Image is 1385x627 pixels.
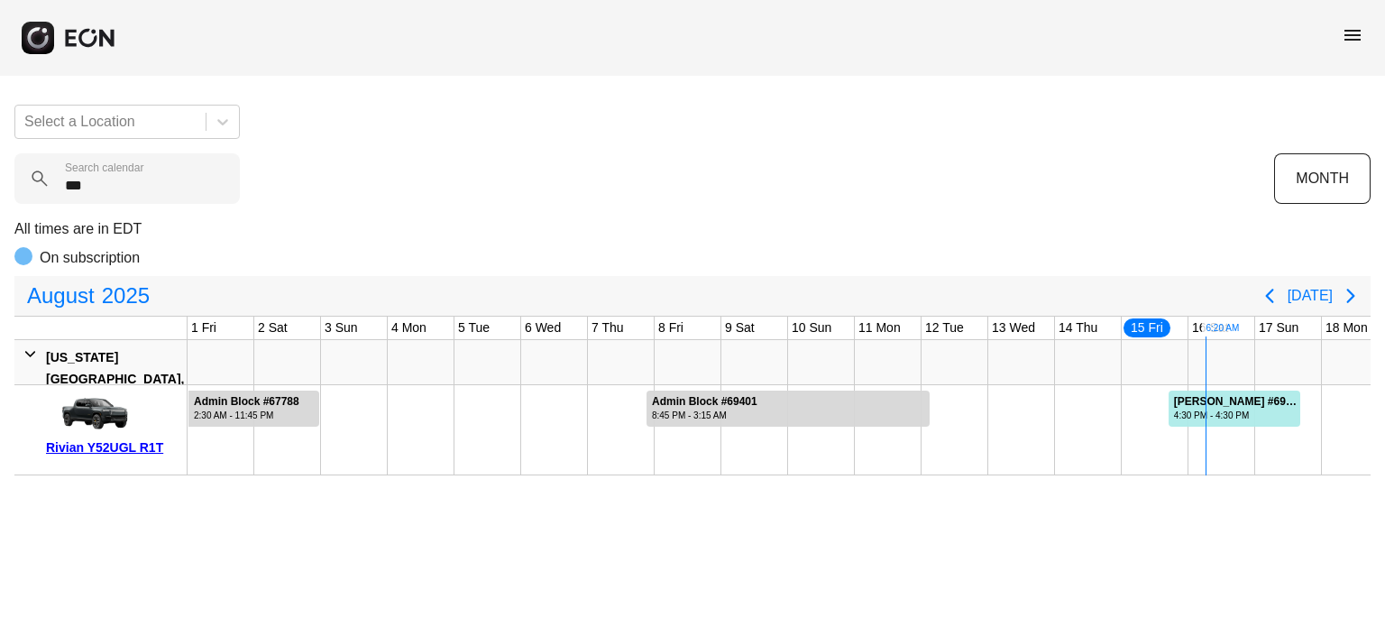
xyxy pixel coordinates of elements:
[788,317,835,339] div: 10 Sun
[721,317,758,339] div: 9 Sat
[46,392,136,437] img: car
[1342,24,1363,46] span: menu
[194,409,299,422] div: 2:30 AM - 11:45 PM
[454,317,493,339] div: 5 Tue
[65,161,143,175] label: Search calendar
[40,247,140,269] p: On subscription
[652,395,757,409] div: Admin Block #69401
[1174,409,1298,422] div: 4:30 PM - 4:30 PM
[988,317,1039,339] div: 13 Wed
[855,317,904,339] div: 11 Mon
[1188,317,1232,339] div: 16 Sat
[1055,317,1101,339] div: 14 Thu
[23,278,98,314] span: August
[1255,317,1302,339] div: 17 Sun
[194,395,299,409] div: Admin Block #67788
[1322,317,1371,339] div: 18 Mon
[98,278,153,314] span: 2025
[321,317,362,339] div: 3 Sun
[14,218,1371,240] p: All times are in EDT
[1333,278,1369,314] button: Next page
[655,317,687,339] div: 8 Fri
[1274,153,1371,204] button: MONTH
[588,317,628,339] div: 7 Thu
[646,385,931,427] div: Rented for 5 days by Admin Block Current status is rental
[922,317,968,339] div: 12 Tue
[388,317,430,339] div: 4 Mon
[652,409,757,422] div: 8:45 PM - 3:15 AM
[1122,317,1172,339] div: 15 Fri
[521,317,564,339] div: 6 Wed
[1174,395,1298,409] div: [PERSON_NAME] #69524
[46,346,184,411] div: [US_STATE][GEOGRAPHIC_DATA], [GEOGRAPHIC_DATA]
[1168,385,1301,427] div: Rented for 2 days by Nahidur Rhaman Current status is confirmed
[16,278,161,314] button: August2025
[188,385,320,427] div: Rented for 6 days by Admin Block Current status is rental
[46,437,180,458] div: Rivian Y52UGL R1T
[1252,278,1288,314] button: Previous page
[254,317,291,339] div: 2 Sat
[1288,280,1333,312] button: [DATE]
[188,317,220,339] div: 1 Fri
